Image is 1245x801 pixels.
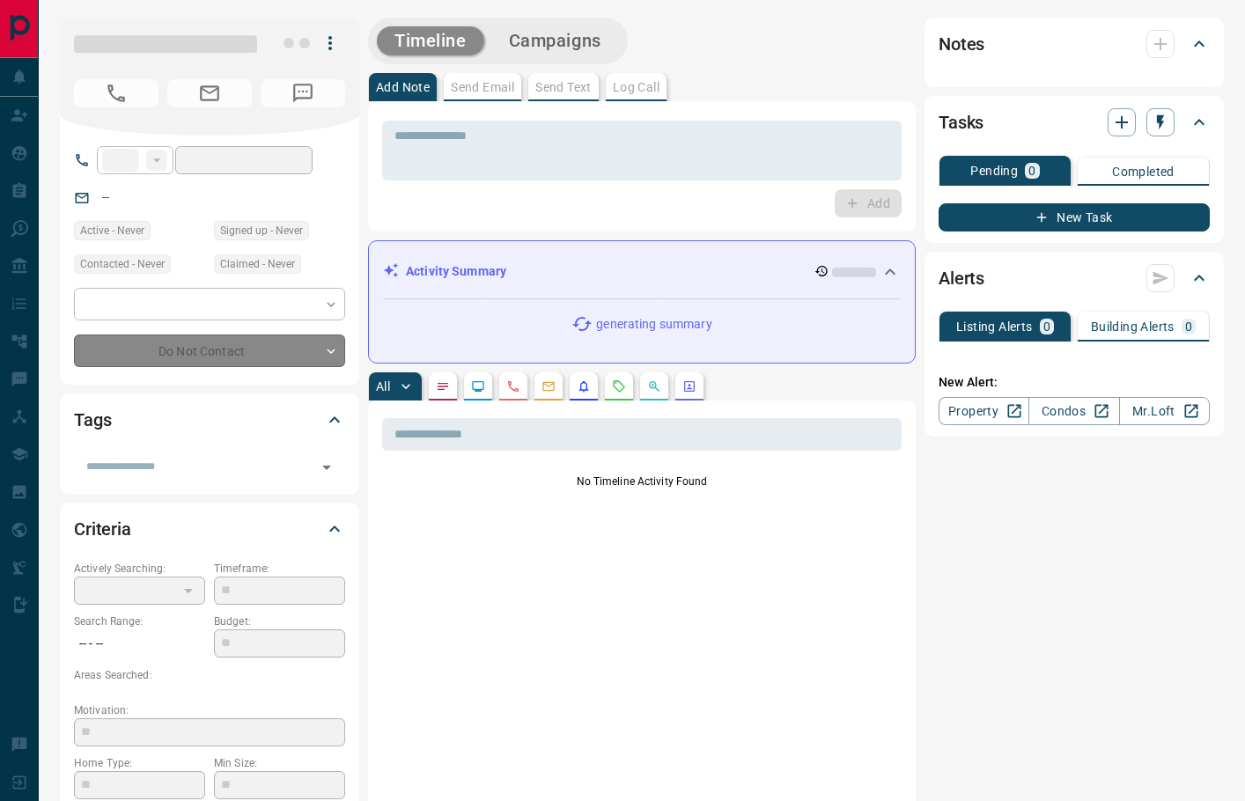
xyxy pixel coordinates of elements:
[506,379,520,393] svg: Calls
[74,79,158,107] span: No Number
[577,379,591,393] svg: Listing Alerts
[471,379,485,393] svg: Lead Browsing Activity
[939,373,1210,392] p: New Alert:
[939,30,984,58] h2: Notes
[74,629,205,658] p: -- - --
[74,667,345,683] p: Areas Searched:
[74,406,111,434] h2: Tags
[939,108,983,136] h2: Tasks
[167,79,252,107] span: No Email
[939,264,984,292] h2: Alerts
[436,379,450,393] svg: Notes
[214,561,345,577] p: Timeframe:
[647,379,661,393] svg: Opportunities
[261,79,345,107] span: No Number
[377,26,484,55] button: Timeline
[376,380,390,393] p: All
[220,255,295,273] span: Claimed - Never
[939,101,1210,143] div: Tasks
[74,334,345,367] div: Do Not Contact
[939,23,1210,65] div: Notes
[1028,165,1035,177] p: 0
[220,222,303,239] span: Signed up - Never
[1185,320,1192,333] p: 0
[1028,397,1119,425] a: Condos
[406,262,506,281] p: Activity Summary
[314,455,339,480] button: Open
[74,614,205,629] p: Search Range:
[74,702,345,718] p: Motivation:
[376,81,430,93] p: Add Note
[612,379,626,393] svg: Requests
[682,379,696,393] svg: Agent Actions
[596,315,711,334] p: generating summary
[382,474,902,489] p: No Timeline Activity Found
[1043,320,1050,333] p: 0
[541,379,556,393] svg: Emails
[80,255,165,273] span: Contacted - Never
[74,755,205,771] p: Home Type:
[939,397,1029,425] a: Property
[491,26,619,55] button: Campaigns
[1112,165,1175,178] p: Completed
[1119,397,1210,425] a: Mr.Loft
[74,508,345,550] div: Criteria
[214,755,345,771] p: Min Size:
[939,257,1210,299] div: Alerts
[939,203,1210,231] button: New Task
[956,320,1033,333] p: Listing Alerts
[383,255,901,288] div: Activity Summary
[74,561,205,577] p: Actively Searching:
[74,515,131,543] h2: Criteria
[80,222,144,239] span: Active - Never
[102,190,109,204] a: --
[1091,320,1175,333] p: Building Alerts
[74,399,345,441] div: Tags
[214,614,345,629] p: Budget:
[970,165,1018,177] p: Pending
